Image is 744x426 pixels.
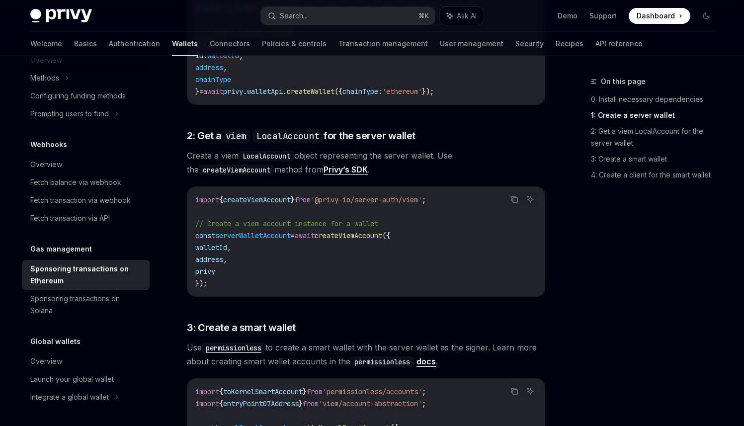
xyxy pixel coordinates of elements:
[207,51,239,60] span: walletId
[22,290,150,320] a: Sponsoring transactions on Solana
[629,8,690,24] a: Dashboard
[591,151,722,167] a: 3: Create a smart wallet
[215,231,291,240] span: serverWalletAccount
[291,231,295,240] span: =
[195,399,219,408] span: import
[219,387,223,396] span: {
[591,123,722,151] a: 2: Get a viem LocalAccount for the server wallet
[22,173,150,191] a: Fetch balance via webhook
[30,139,67,151] h5: Webhooks
[556,32,583,56] a: Recipes
[422,87,434,96] span: });
[311,195,422,204] span: '@privy-io/server-auth/viem'
[30,90,126,102] div: Configuring funding methods
[22,156,150,173] a: Overview
[422,387,426,396] span: ;
[195,231,215,240] span: const
[187,129,415,143] span: 2: Get a for the server wallet
[382,231,390,240] span: ({
[195,255,223,264] span: address
[222,129,250,143] code: viem
[30,194,131,206] div: Fetch transaction via webhook
[295,231,315,240] span: await
[202,342,265,352] a: permissionless
[202,342,265,353] code: permissionless
[418,12,429,20] span: ⌘ K
[303,387,307,396] span: }
[323,387,422,396] span: 'permissionless/accounts'
[324,165,368,175] a: Privy’s SDK
[22,260,150,290] a: Sponsoring transactions on Ethereum
[291,195,295,204] span: }
[203,51,207,60] span: :
[698,8,714,24] button: Toggle dark mode
[30,373,114,385] div: Launch your global wallet
[315,231,382,240] span: createViemAccount
[30,176,121,188] div: Fetch balance via webhook
[187,341,545,368] span: Use to create a smart wallet with the server wallet as the signer. Learn more about creating smar...
[30,159,62,170] div: Overview
[187,149,545,176] span: Create a viem object representing the server wallet. Use the method from .
[440,32,503,56] a: User management
[422,195,426,204] span: ;
[303,399,319,408] span: from
[210,32,250,56] a: Connectors
[30,391,109,403] div: Integrate a global wallet
[508,385,521,398] button: Copy the contents from the code block
[22,209,150,227] a: Fetch transaction via API
[591,167,722,183] a: 4: Create a client for the smart wallet
[227,243,231,252] span: ,
[22,370,150,388] a: Launch your global wallet
[74,32,97,56] a: Basics
[109,32,160,56] a: Authentication
[30,108,109,120] div: Prompting users to fund
[508,193,521,206] button: Copy the contents from the code block
[30,212,110,224] div: Fetch transaction via API
[283,87,287,96] span: .
[195,387,219,396] span: import
[239,151,294,162] code: LocalAccount
[252,129,323,143] code: LocalAccount
[601,76,646,87] span: On this page
[195,195,219,204] span: import
[223,387,303,396] span: toKernelSmartAccount
[247,87,283,96] span: walletApi
[22,352,150,370] a: Overview
[287,87,334,96] span: createWallet
[30,263,144,287] div: Sponsoring transactions on Ethereum
[22,191,150,209] a: Fetch transaction via webhook
[524,193,537,206] button: Ask AI
[382,87,422,96] span: 'ethereum'
[30,355,62,367] div: Overview
[223,255,227,264] span: ,
[195,63,223,72] span: address
[338,32,428,56] a: Transaction management
[261,7,435,25] button: Search...⌘K
[342,87,382,96] span: chainType:
[30,32,62,56] a: Welcome
[195,267,215,276] span: privy
[299,399,303,408] span: }
[219,195,223,204] span: {
[195,279,207,288] span: });
[223,87,243,96] span: privy
[515,32,544,56] a: Security
[295,195,311,204] span: from
[350,356,414,367] code: permissionless
[195,51,203,60] span: id
[589,11,617,21] a: Support
[195,75,231,84] span: chainType
[223,195,291,204] span: createViemAccount
[422,399,426,408] span: ;
[199,165,274,175] code: createViemAccount
[219,399,223,408] span: {
[558,11,578,21] a: Demo
[199,87,203,96] span: =
[30,336,81,347] h5: Global wallets
[30,9,92,23] img: dark logo
[195,243,227,252] span: walletId
[262,32,327,56] a: Policies & controls
[416,356,436,367] a: docs
[591,107,722,123] a: 1: Create a server wallet
[172,32,198,56] a: Wallets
